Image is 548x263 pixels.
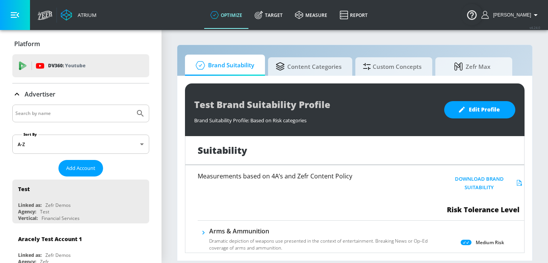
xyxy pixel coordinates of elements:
label: Sort By [22,132,38,137]
div: Test [18,185,30,193]
div: Zefr Demos [45,252,71,258]
div: Test [40,208,49,215]
div: TestLinked as:Zefr DemosAgency:TestVertical:Financial Services [12,180,149,223]
div: Brand Suitability Profile: Based on Risk categories [194,113,436,124]
div: Zefr Demos [45,202,71,208]
div: Atrium [75,12,97,18]
p: DV360: [48,62,85,70]
span: v 4.24.0 [530,25,540,30]
span: Add Account [66,164,95,173]
h1: Suitability [198,144,247,156]
h6: Measurements based on 4A’s and Zefr Content Policy [198,173,415,179]
div: Agency: [18,208,36,215]
a: Atrium [61,9,97,21]
span: Content Categories [276,57,341,76]
div: Platform [12,33,149,55]
div: A-Z [12,135,149,154]
button: Download Brand Suitability [443,173,524,194]
span: Edit Profile [460,105,500,115]
span: Custom Concepts [363,57,421,76]
div: DV360: Youtube [12,54,149,77]
div: Arms & AmmunitionDramatic depiction of weapons use presented in the context of entertainment. Bre... [209,227,431,256]
p: Advertiser [25,90,55,98]
button: [PERSON_NAME] [481,10,540,20]
p: Dramatic depiction of weapons use presented in the context of entertainment. Breaking News or Op–... [209,238,431,251]
a: measure [289,1,333,29]
a: Target [248,1,289,29]
span: Risk Tolerance Level [447,205,520,214]
a: optimize [204,1,248,29]
span: Zefr Max [443,57,501,76]
button: Open Resource Center [461,4,483,25]
div: Linked as: [18,202,42,208]
p: Youtube [65,62,85,70]
p: Medium Risk [476,238,504,246]
h6: Arms & Ammunition [209,227,431,235]
div: Aracely Test Account 1 [18,235,82,243]
div: Linked as: [18,252,42,258]
div: Financial Services [42,215,80,221]
div: Vertical: [18,215,38,221]
div: Advertiser [12,83,149,105]
span: Brand Suitability [193,56,254,75]
button: Add Account [58,160,103,176]
span: login as: kate.csiki@zefr.com [490,12,531,18]
input: Search by name [15,108,132,118]
a: Report [333,1,374,29]
button: Edit Profile [444,101,515,118]
p: Platform [14,40,40,48]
